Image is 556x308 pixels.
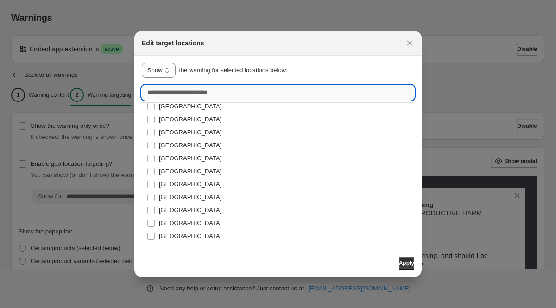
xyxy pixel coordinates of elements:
[159,207,221,214] span: [GEOGRAPHIC_DATA]
[159,116,221,123] span: [GEOGRAPHIC_DATA]
[159,194,221,201] span: [GEOGRAPHIC_DATA]
[159,181,221,188] span: [GEOGRAPHIC_DATA]
[159,220,221,226] span: [GEOGRAPHIC_DATA]
[179,66,288,75] p: the warning for selected locations below:
[399,259,414,267] span: Apply
[399,257,414,270] button: Apply
[403,37,416,50] button: Close
[159,142,221,149] span: [GEOGRAPHIC_DATA]
[142,38,204,48] h2: Edit target locations
[159,129,221,136] span: [GEOGRAPHIC_DATA]
[159,233,221,239] span: [GEOGRAPHIC_DATA]
[159,103,221,110] span: [GEOGRAPHIC_DATA]
[159,168,221,175] span: [GEOGRAPHIC_DATA]
[159,155,221,162] span: [GEOGRAPHIC_DATA]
